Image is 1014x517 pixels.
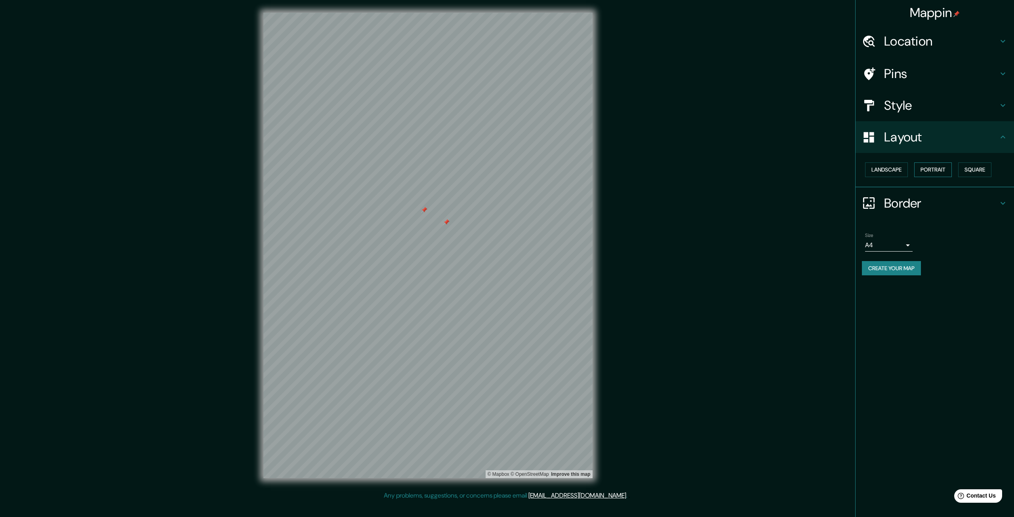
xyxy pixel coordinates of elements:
[884,33,998,49] h4: Location
[884,66,998,82] h4: Pins
[528,491,626,500] a: [EMAIL_ADDRESS][DOMAIN_NAME]
[856,58,1014,90] div: Pins
[856,25,1014,57] div: Location
[627,491,629,500] div: .
[943,486,1005,508] iframe: Help widget launcher
[884,129,998,145] h4: Layout
[884,195,998,211] h4: Border
[914,162,952,177] button: Portrait
[884,97,998,113] h4: Style
[953,11,960,17] img: pin-icon.png
[856,187,1014,219] div: Border
[958,162,991,177] button: Square
[865,239,913,252] div: A4
[910,5,960,21] h4: Mappin
[856,121,1014,153] div: Layout
[551,471,590,477] a: Map feedback
[862,261,921,276] button: Create your map
[629,491,630,500] div: .
[488,471,509,477] a: Mapbox
[856,90,1014,121] div: Style
[263,13,593,478] canvas: Map
[865,232,873,238] label: Size
[384,491,627,500] p: Any problems, suggestions, or concerns please email .
[865,162,908,177] button: Landscape
[511,471,549,477] a: OpenStreetMap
